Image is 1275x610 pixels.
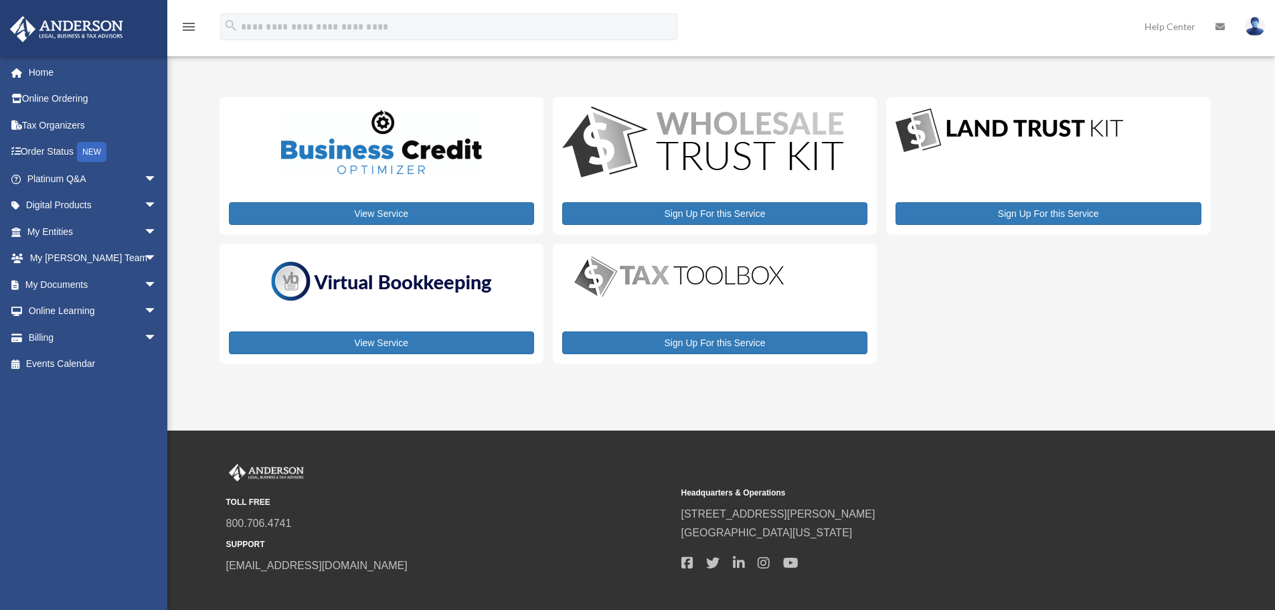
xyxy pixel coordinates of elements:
[226,560,408,571] a: [EMAIL_ADDRESS][DOMAIN_NAME]
[9,86,177,112] a: Online Ordering
[144,271,171,299] span: arrow_drop_down
[181,19,197,35] i: menu
[9,139,177,166] a: Order StatusNEW
[681,527,853,538] a: [GEOGRAPHIC_DATA][US_STATE]
[229,202,534,225] a: View Service
[224,18,238,33] i: search
[9,351,177,378] a: Events Calendar
[681,508,875,520] a: [STREET_ADDRESS][PERSON_NAME]
[562,253,796,300] img: taxtoolbox_new-1.webp
[144,218,171,246] span: arrow_drop_down
[9,271,177,298] a: My Documentsarrow_drop_down
[226,464,307,481] img: Anderson Advisors Platinum Portal
[144,298,171,325] span: arrow_drop_down
[226,538,672,552] small: SUPPORT
[144,165,171,193] span: arrow_drop_down
[144,324,171,352] span: arrow_drop_down
[562,331,867,354] a: Sign Up For this Service
[9,112,177,139] a: Tax Organizers
[681,486,1127,500] small: Headquarters & Operations
[226,518,292,529] a: 800.706.4741
[9,218,177,245] a: My Entitiesarrow_drop_down
[9,324,177,351] a: Billingarrow_drop_down
[6,16,127,42] img: Anderson Advisors Platinum Portal
[9,192,171,219] a: Digital Productsarrow_drop_down
[9,245,177,272] a: My [PERSON_NAME] Teamarrow_drop_down
[226,495,672,510] small: TOLL FREE
[144,245,171,273] span: arrow_drop_down
[229,331,534,354] a: View Service
[9,59,177,86] a: Home
[562,106,843,181] img: WS-Trust-Kit-lgo-1.jpg
[144,192,171,220] span: arrow_drop_down
[9,298,177,325] a: Online Learningarrow_drop_down
[896,202,1201,225] a: Sign Up For this Service
[562,202,867,225] a: Sign Up For this Service
[1245,17,1265,36] img: User Pic
[181,23,197,35] a: menu
[9,165,177,192] a: Platinum Q&Aarrow_drop_down
[896,106,1123,155] img: LandTrust_lgo-1.jpg
[77,142,106,162] div: NEW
